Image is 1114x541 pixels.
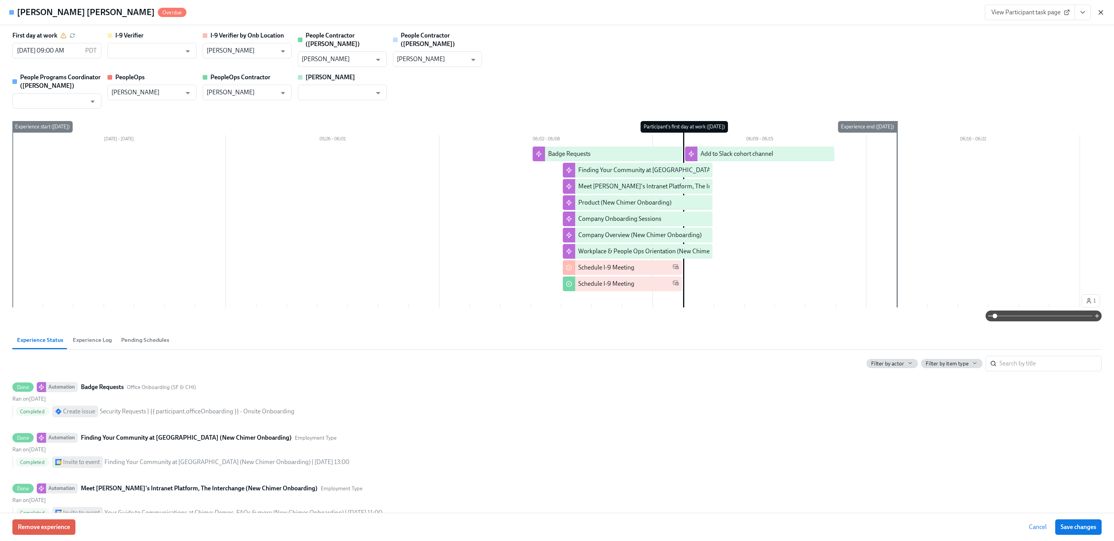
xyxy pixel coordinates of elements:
[871,360,904,367] span: Filter by actor
[673,280,679,288] span: Work Email
[60,32,67,39] svg: This date applies to this experience only. It differs from the user's profile (2025/09/30).
[1055,519,1102,535] button: Save changes
[104,509,382,517] div: Your Guide to Communications at Chime: Demos, FAQs & more (New Chimer Onboarding) | [DATE] 11:00
[12,396,46,402] span: Thursday, June 5th 2025, 9:01 am
[12,384,34,390] span: Done
[277,45,289,57] button: Open
[18,523,70,531] span: Remove experience
[210,73,270,81] strong: PeopleOps Contractor
[63,407,95,416] div: Create issue
[985,5,1075,20] a: View Participant task page
[838,121,897,133] div: Experience end ([DATE])
[63,509,100,517] div: Invite to event
[1075,5,1091,20] button: View task page
[578,231,702,239] div: Company Overview (New Chimer Onboarding)
[866,359,918,368] button: Filter by actor
[46,382,78,392] div: Automation
[12,435,34,441] span: Done
[372,54,384,66] button: Open
[81,382,124,392] strong: Badge Requests
[12,31,57,40] label: First day at work
[81,484,318,493] strong: Meet [PERSON_NAME]'s Intranet Platform, The Interchange (New Chimer Onboarding)
[578,215,661,223] div: Company Onboarding Sessions
[641,121,728,133] div: Participant's first day at work ([DATE])
[12,486,34,492] span: Done
[104,458,349,466] div: Finding Your Community at [GEOGRAPHIC_DATA] (New Chimer Onboarding) | [DATE] 13:00
[12,135,226,145] div: [DATE] – [DATE]
[46,433,78,443] div: Automation
[578,247,748,256] div: Workplace & People Ops Orientation (New Chimer Onboarding)
[121,336,169,345] span: Pending Schedules
[63,458,100,466] div: Invite to event
[85,46,97,55] p: PDT
[17,7,155,18] h4: [PERSON_NAME] [PERSON_NAME]
[15,510,49,516] span: Completed
[12,121,73,133] div: Experience start ([DATE])
[15,459,49,465] span: Completed
[12,519,75,535] button: Remove experience
[673,263,679,272] span: Work Email
[81,433,292,442] strong: Finding Your Community at [GEOGRAPHIC_DATA] (New Chimer Onboarding)
[372,87,384,99] button: Open
[15,409,49,415] span: Completed
[12,446,46,453] span: Friday, June 6th 2025, 9:01 am
[439,135,653,145] div: 06/02 – 06/08
[20,73,101,89] strong: People Programs Coordinator ([PERSON_NAME])
[127,384,196,391] span: This automation uses the "Office Onboarding (SF & CHI)" audience
[991,9,1068,16] span: View Participant task page
[653,135,866,145] div: 06/09 – 06/15
[1082,294,1100,307] button: 1
[467,54,479,66] button: Open
[926,360,969,367] span: Filter by item type
[548,150,591,158] div: Badge Requests
[321,485,362,492] span: This automation uses the "Employment Type" audience
[115,73,145,81] strong: PeopleOps
[306,32,360,48] strong: People Contractor ([PERSON_NAME])
[12,497,46,503] span: Friday, June 6th 2025, 9:01 am
[226,135,439,145] div: 05/26 – 06/01
[1029,523,1047,531] span: Cancel
[158,10,186,15] span: Overdue
[17,336,63,345] span: Experience Status
[210,32,284,39] strong: I-9 Verifier by Onb Location
[578,280,634,288] div: Schedule I-9 Meeting
[1061,523,1096,531] span: Save changes
[306,73,355,81] strong: [PERSON_NAME]
[100,407,294,416] div: Security Requests | {{ participant.officeOnboarding }} - Onsite Onboarding
[921,359,982,368] button: Filter by item type
[578,182,810,191] div: Meet [PERSON_NAME]'s Intranet Platform, The Interchange (New Chimer Onboarding)
[578,166,784,174] div: Finding Your Community at [GEOGRAPHIC_DATA] (New Chimer Onboarding)
[115,32,144,39] strong: I-9 Verifier
[866,135,1080,145] div: 06/16 – 06/22
[1086,297,1096,305] span: 1
[1023,519,1052,535] button: Cancel
[295,434,337,442] span: This automation uses the "Employment Type" audience
[1000,356,1102,371] input: Search by title
[182,87,194,99] button: Open
[401,32,455,48] strong: People Contractor ([PERSON_NAME])
[701,150,773,158] div: Add to Slack cohort channel
[578,263,634,272] div: Schedule I-9 Meeting
[277,87,289,99] button: Open
[87,96,99,108] button: Open
[182,45,194,57] button: Open
[46,483,78,493] div: Automation
[578,198,671,207] div: Product (New Chimer Onboarding)
[70,33,75,38] button: Click to reset to employee profile date (2025/09/30)
[73,336,112,345] span: Experience Log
